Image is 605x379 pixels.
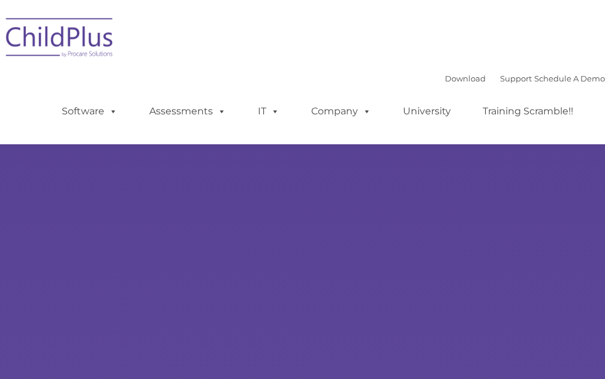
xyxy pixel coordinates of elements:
[534,74,605,83] a: Schedule A Demo
[299,99,383,123] a: Company
[500,74,532,83] a: Support
[471,99,585,123] a: Training Scramble!!
[391,99,463,123] a: University
[445,74,605,83] font: |
[137,99,238,123] a: Assessments
[445,74,486,83] a: Download
[246,99,291,123] a: IT
[50,99,130,123] a: Software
